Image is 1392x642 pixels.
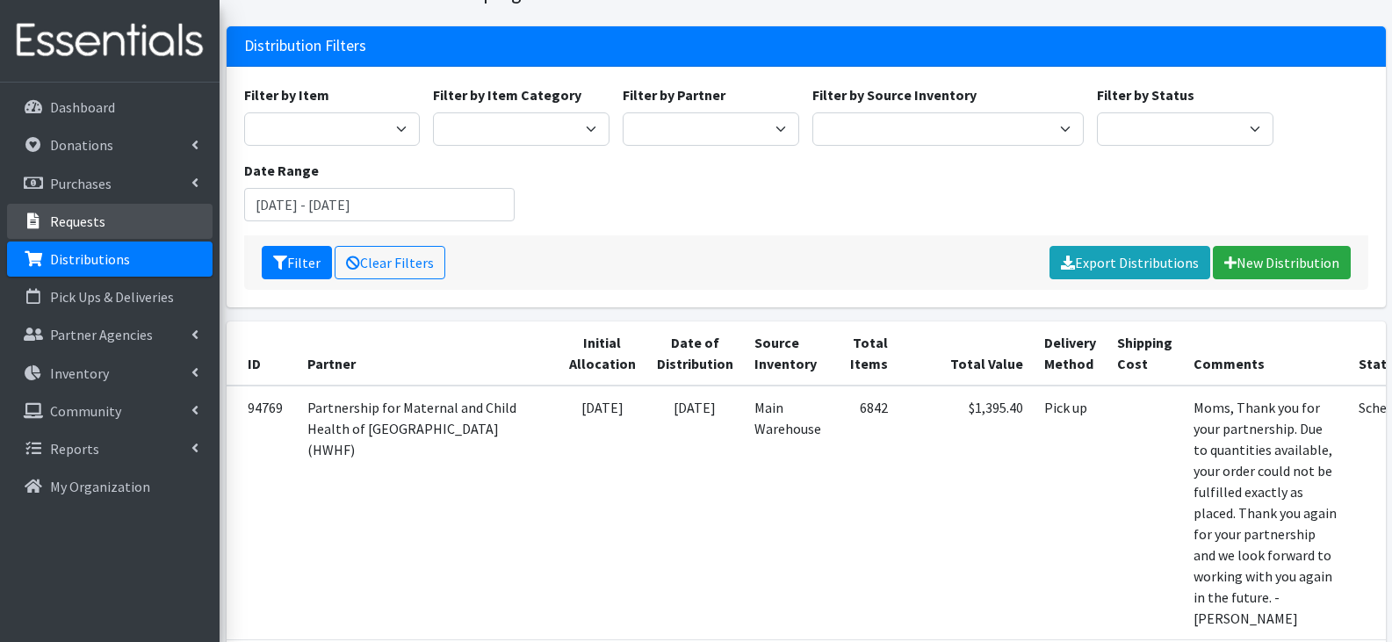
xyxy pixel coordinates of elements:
[1107,321,1183,386] th: Shipping Cost
[646,386,744,640] td: [DATE]
[297,321,559,386] th: Partner
[50,440,99,458] p: Reports
[50,364,109,382] p: Inventory
[7,279,213,314] a: Pick Ups & Deliveries
[50,478,150,495] p: My Organization
[7,204,213,239] a: Requests
[559,386,646,640] td: [DATE]
[623,84,725,105] label: Filter by Partner
[744,321,832,386] th: Source Inventory
[744,386,832,640] td: Main Warehouse
[50,402,121,420] p: Community
[1034,321,1107,386] th: Delivery Method
[50,175,112,192] p: Purchases
[7,127,213,162] a: Donations
[50,98,115,116] p: Dashboard
[262,246,332,279] button: Filter
[50,213,105,230] p: Requests
[898,321,1034,386] th: Total Value
[1097,84,1194,105] label: Filter by Status
[1183,321,1348,386] th: Comments
[227,321,297,386] th: ID
[7,11,213,70] img: HumanEssentials
[335,246,445,279] a: Clear Filters
[244,160,319,181] label: Date Range
[7,90,213,125] a: Dashboard
[832,321,898,386] th: Total Items
[7,166,213,201] a: Purchases
[7,317,213,352] a: Partner Agencies
[7,469,213,504] a: My Organization
[812,84,977,105] label: Filter by Source Inventory
[50,326,153,343] p: Partner Agencies
[297,386,559,640] td: Partnership for Maternal and Child Health of [GEOGRAPHIC_DATA] (HWHF)
[559,321,646,386] th: Initial Allocation
[1034,386,1107,640] td: Pick up
[50,250,130,268] p: Distributions
[832,386,898,640] td: 6842
[7,393,213,429] a: Community
[227,386,297,640] td: 94769
[898,386,1034,640] td: $1,395.40
[7,356,213,391] a: Inventory
[50,136,113,154] p: Donations
[50,288,174,306] p: Pick Ups & Deliveries
[646,321,744,386] th: Date of Distribution
[1183,386,1348,640] td: Moms, Thank you for your partnership. Due to quantities available, your order could not be fulfil...
[244,84,329,105] label: Filter by Item
[1049,246,1210,279] a: Export Distributions
[7,431,213,466] a: Reports
[1213,246,1351,279] a: New Distribution
[433,84,581,105] label: Filter by Item Category
[244,37,366,55] h3: Distribution Filters
[244,188,516,221] input: January 1, 2011 - December 31, 2011
[7,242,213,277] a: Distributions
